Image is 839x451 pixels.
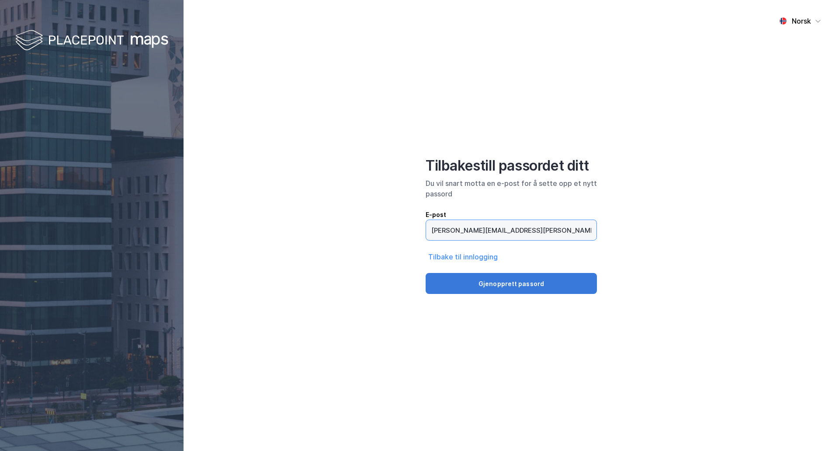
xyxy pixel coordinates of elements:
[792,16,811,26] div: Norsk
[426,178,597,199] div: Du vil snart motta en e-post for å sette opp et nytt passord
[426,273,597,294] button: Gjenopprett passord
[426,251,500,262] button: Tilbake til innlogging
[15,28,168,54] img: logo-white.f07954bde2210d2a523dddb988cd2aa7.svg
[426,157,597,175] div: Tilbakestill passordet ditt
[795,409,839,451] iframe: Chat Widget
[426,210,597,220] div: E-post
[795,409,839,451] div: Kontrollprogram for chat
